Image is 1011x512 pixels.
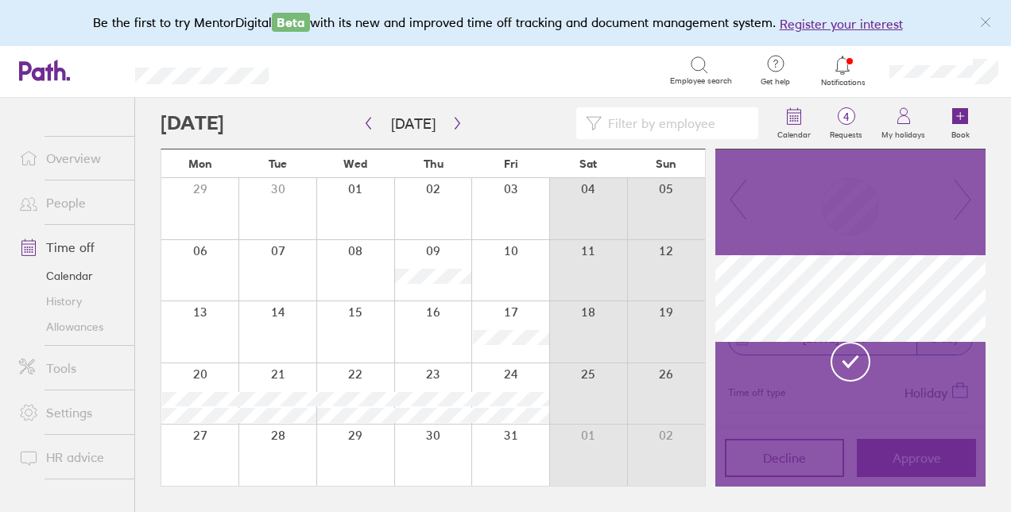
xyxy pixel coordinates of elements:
a: Notifications [817,54,869,87]
a: People [6,187,134,219]
input: Filter by employee [602,108,749,138]
a: 4Requests [820,98,872,149]
span: Beta [272,13,310,32]
a: Calendar [6,263,134,289]
span: Employee search [670,76,732,86]
span: 4 [820,111,872,123]
a: My holidays [872,98,935,149]
div: Be the first to try MentorDigital with its new and improved time off tracking and document manage... [93,13,919,33]
a: Time off [6,231,134,263]
a: HR advice [6,441,134,473]
a: Overview [6,142,134,174]
span: Wed [343,157,367,170]
span: Mon [188,157,212,170]
span: Sat [579,157,597,170]
span: Tue [269,157,287,170]
a: History [6,289,134,314]
label: My holidays [872,126,935,140]
span: Sun [656,157,676,170]
div: Search [312,63,352,77]
a: Book [935,98,986,149]
a: Allowances [6,314,134,339]
a: Tools [6,352,134,384]
span: Thu [424,157,444,170]
button: [DATE] [378,111,448,137]
label: Requests [820,126,872,140]
span: Fri [504,157,518,170]
span: Notifications [817,78,869,87]
a: Settings [6,397,134,429]
span: Get help [750,77,801,87]
label: Calendar [768,126,820,140]
label: Book [942,126,979,140]
button: Register your interest [780,14,903,33]
a: Calendar [768,98,820,149]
